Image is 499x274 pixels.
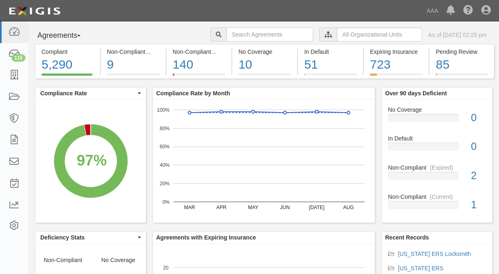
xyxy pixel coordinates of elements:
[107,48,159,56] div: Non-Compliant (Current)
[159,144,169,150] text: 60%
[309,205,325,210] text: [DATE]
[162,199,170,205] text: 0%
[465,198,492,212] div: 1
[370,48,423,56] div: Expiring Insurance
[382,163,492,172] div: Non-Compliant
[156,90,230,97] b: Compliance Rate by Month
[101,74,166,80] a: Non-Compliant(Current)9
[430,74,494,80] a: Pending Review85
[398,265,444,272] a: [US_STATE] ERS
[304,48,357,56] div: In Default
[382,134,492,143] div: In Default
[159,181,169,187] text: 20%
[398,251,471,257] a: [US_STATE] ERS Locksmith
[238,56,291,74] div: 10
[364,74,429,80] a: Expiring Insurance723
[388,134,486,163] a: In Default0
[173,56,225,74] div: 140
[159,162,169,168] text: 40%
[385,90,447,97] b: Over 90 days Deficient
[388,193,486,216] a: Non-Compliant(Current)1
[343,205,354,210] text: AUG
[173,48,225,56] div: Non-Compliant (Expired)
[12,54,25,62] div: 115
[35,232,146,243] button: Deficiency Stats
[430,163,453,172] div: (Expired)
[216,205,226,210] text: APR
[388,106,486,135] a: No Coverage0
[388,163,486,193] a: Non-Compliant(Expired)2
[42,56,94,74] div: 5,290
[166,74,231,80] a: Non-Compliant(Expired)140
[382,193,492,201] div: Non-Compliant
[77,150,107,171] div: 97%
[6,4,63,18] img: logo-5460c22ac91f19d4615b14bd174203de0afe785f0fc80cf4dbbc73dc1793850b.png
[40,89,136,97] span: Compliance Rate
[107,56,159,74] div: 9
[423,2,442,19] a: AAA
[238,48,291,56] div: No Coverage
[35,87,146,99] button: Compliance Rate
[163,265,169,270] text: 20
[159,125,169,131] text: 80%
[40,233,136,242] span: Deficiency Stats
[430,193,453,201] div: (Current)
[382,106,492,114] div: No Coverage
[156,234,256,241] b: Agreements with Expiring Insurance
[35,74,100,80] a: Compliant5,290
[232,74,297,80] a: No Coverage10
[248,205,258,210] text: MAY
[463,6,473,16] i: Help Center - Complianz
[184,205,195,210] text: MAR
[465,168,492,183] div: 2
[42,48,94,56] div: Compliant
[428,31,487,39] div: As of [DATE] 02:25 pm
[436,56,488,74] div: 85
[153,99,375,223] svg: A chart.
[157,107,170,113] text: 100%
[35,28,97,44] button: Agreements
[436,48,488,56] div: Pending Review
[280,205,289,210] text: JUN
[465,111,492,125] div: 0
[35,99,146,223] svg: A chart.
[385,234,429,241] b: Recent Records
[465,139,492,154] div: 0
[304,56,357,74] div: 51
[226,28,313,41] input: Search Agreements
[370,56,423,74] div: 723
[337,28,422,41] input: All Organizational Units
[298,74,363,80] a: In Default51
